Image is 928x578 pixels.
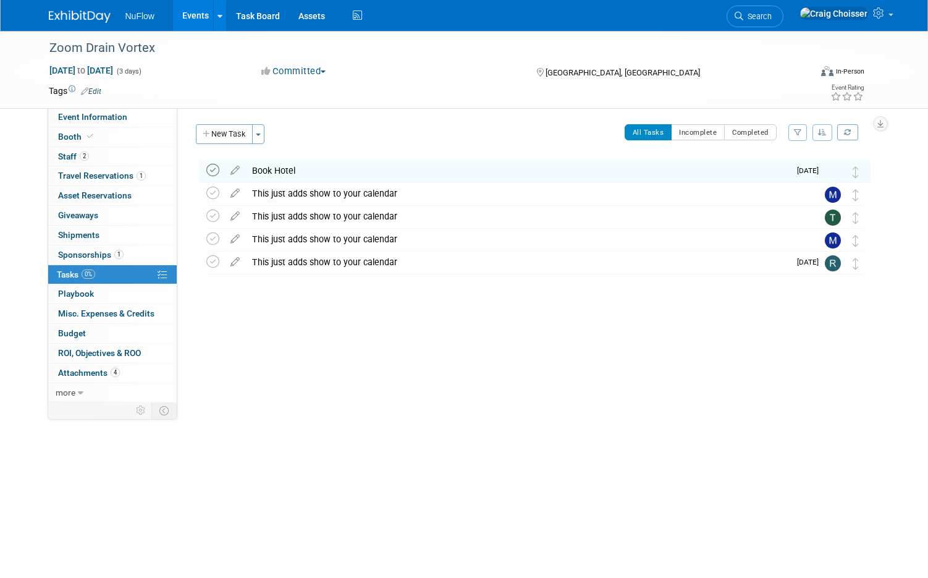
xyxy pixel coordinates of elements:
[246,160,790,181] div: Book Hotel
[48,324,177,343] a: Budget
[81,87,101,96] a: Edit
[48,127,177,147] a: Booth
[853,235,859,247] i: Move task
[48,265,177,284] a: Tasks0%
[58,210,98,220] span: Giveaways
[48,304,177,323] a: Misc. Expenses & Credits
[246,183,800,204] div: This just adds show to your calendar
[48,206,177,225] a: Giveaways
[797,166,825,175] span: [DATE]
[246,252,790,273] div: This just adds show to your calendar
[837,124,858,140] a: Refresh
[125,11,154,21] span: NuFlow
[58,230,99,240] span: Shipments
[80,151,89,161] span: 2
[48,147,177,166] a: Staff2
[151,402,177,419] td: Toggle Event Tabs
[744,64,864,83] div: Event Format
[75,66,87,75] span: to
[58,328,86,338] span: Budget
[87,133,93,140] i: Booth reservation complete
[224,165,246,176] a: edit
[224,257,246,268] a: edit
[257,65,331,78] button: Committed
[825,187,841,203] img: Max Page
[58,308,154,318] span: Misc. Expenses & Credits
[48,284,177,304] a: Playbook
[116,67,141,75] span: (3 days)
[853,166,859,178] i: Move task
[224,188,246,199] a: edit
[130,402,152,419] td: Personalize Event Tab Strip
[625,124,672,140] button: All Tasks
[224,211,246,222] a: edit
[58,151,89,161] span: Staff
[45,37,795,59] div: Zoom Drain Vortex
[246,206,800,227] div: This just adds show to your calendar
[727,6,783,27] a: Search
[821,66,833,76] img: Format-Inperson.png
[58,250,124,260] span: Sponsorships
[48,226,177,245] a: Shipments
[58,132,96,142] span: Booth
[58,289,94,299] span: Playbook
[246,229,800,250] div: This just adds show to your calendar
[48,166,177,185] a: Travel Reservations1
[835,67,864,76] div: In-Person
[57,270,95,279] span: Tasks
[48,186,177,205] a: Asset Reservations
[546,68,700,77] span: [GEOGRAPHIC_DATA], [GEOGRAPHIC_DATA]
[48,363,177,383] a: Attachments4
[48,344,177,363] a: ROI, Objectives & ROO
[49,11,111,23] img: ExhibitDay
[48,383,177,402] a: more
[58,171,146,181] span: Travel Reservations
[137,171,146,181] span: 1
[114,250,124,259] span: 1
[58,348,141,358] span: ROI, Objectives & ROO
[58,368,120,378] span: Attachments
[224,234,246,245] a: edit
[724,124,777,140] button: Completed
[48,245,177,265] a: Sponsorships1
[743,12,772,21] span: Search
[671,124,725,140] button: Incomplete
[797,258,825,266] span: [DATE]
[825,232,841,249] img: Marissa Melanese
[825,255,841,271] img: Ryan Klachko
[853,189,859,201] i: Move task
[830,85,864,91] div: Event Rating
[196,124,253,144] button: New Task
[825,210,841,226] img: Tom Bowman
[799,7,868,20] img: Craig Choisser
[825,164,841,180] img: Craig Choisser
[111,368,120,377] span: 4
[853,212,859,224] i: Move task
[48,108,177,127] a: Event Information
[58,112,127,122] span: Event Information
[49,85,101,97] td: Tags
[56,388,75,397] span: more
[853,258,859,270] i: Move task
[58,190,132,200] span: Asset Reservations
[82,270,95,279] span: 0%
[49,65,114,76] span: [DATE] [DATE]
